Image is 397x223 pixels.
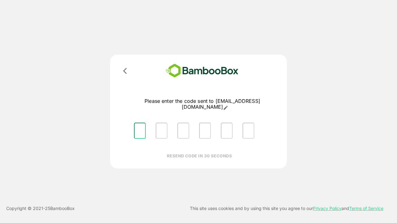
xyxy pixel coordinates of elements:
input: Please enter OTP character 5 [221,123,233,139]
p: This site uses cookies and by using this site you agree to our and [190,205,383,212]
input: Please enter OTP character 4 [199,123,211,139]
a: Privacy Policy [313,206,341,211]
p: Copyright © 2021- 25 BambooBox [6,205,75,212]
input: Please enter OTP character 1 [134,123,146,139]
a: Terms of Service [349,206,383,211]
img: bamboobox [157,62,248,80]
input: Please enter OTP character 6 [243,123,254,139]
p: Please enter the code sent to [EMAIL_ADDRESS][DOMAIN_NAME] [129,98,276,110]
input: Please enter OTP character 2 [156,123,167,139]
input: Please enter OTP character 3 [177,123,189,139]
